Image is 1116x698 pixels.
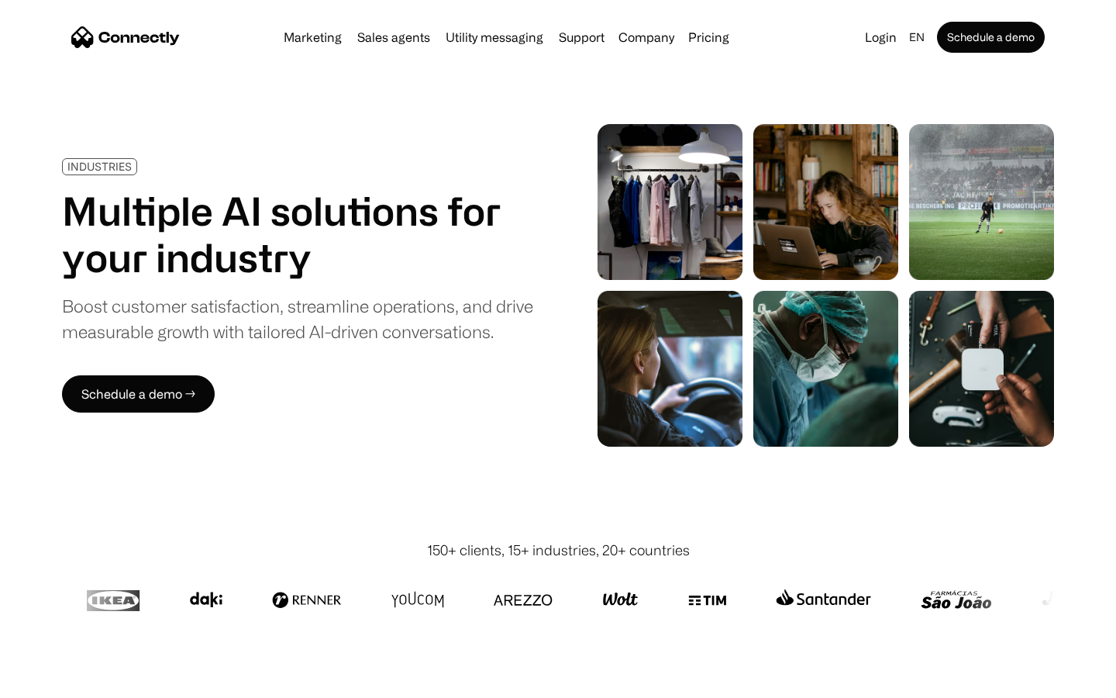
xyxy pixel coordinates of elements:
div: Boost customer satisfaction, streamline operations, and drive measurable growth with tailored AI-... [62,293,533,344]
a: Schedule a demo [937,22,1045,53]
a: Pricing [682,31,735,43]
a: Sales agents [351,31,436,43]
a: Login [859,26,903,48]
aside: Language selected: English [15,669,93,693]
div: Company [618,26,674,48]
ul: Language list [31,671,93,693]
div: 150+ clients, 15+ industries, 20+ countries [427,540,690,561]
a: Schedule a demo → [62,375,215,413]
a: Support [553,31,611,43]
div: INDUSTRIES [67,161,132,172]
div: en [909,26,925,48]
h1: Multiple AI solutions for your industry [62,188,533,281]
a: Utility messaging [439,31,549,43]
a: Marketing [277,31,348,43]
